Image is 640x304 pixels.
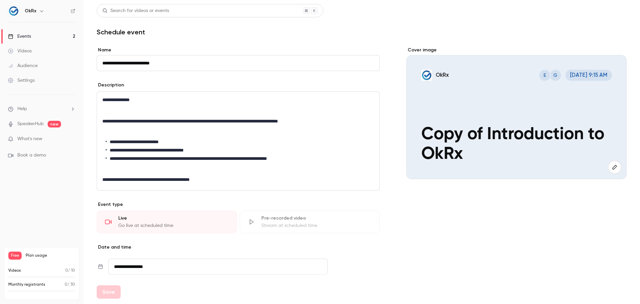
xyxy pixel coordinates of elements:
[97,244,380,251] p: Date and time
[8,105,75,112] li: help-dropdown-opener
[8,6,19,16] img: OkRx
[17,135,42,142] span: What's new
[8,33,31,40] div: Events
[65,282,75,288] p: / 30
[8,48,32,54] div: Videos
[97,47,380,53] label: Name
[8,282,45,288] p: Monthly registrants
[67,136,75,142] iframe: Noticeable Trigger
[97,201,380,208] p: Event type
[565,70,612,81] span: [DATE] 9:15 AM
[97,92,379,190] div: editor
[108,259,328,275] input: Tue, Feb 17, 2026
[26,253,75,258] span: Plan usage
[17,120,44,127] a: SpeakerHub
[97,82,124,88] label: Description
[102,7,169,14] div: Search for videos or events
[8,268,21,274] p: Videos
[421,70,432,81] img: Copy of Introduction to OkRx
[97,28,627,36] h1: Schedule event
[549,69,562,81] div: G
[25,8,36,14] h6: OkRx
[436,71,449,79] p: OkRx
[65,283,67,287] span: 0
[17,105,27,112] span: Help
[261,222,372,229] div: Stream at scheduled time
[8,77,35,84] div: Settings
[118,222,229,229] div: Go live at scheduled time
[48,121,61,127] span: new
[421,125,612,165] p: Copy of Introduction to OkRx
[17,152,46,159] span: Book a demo
[8,62,38,69] div: Audience
[261,215,372,222] div: Pre-recorded video
[97,91,380,191] section: description
[65,269,68,273] span: 0
[65,268,75,274] p: / 10
[406,47,627,53] label: Cover image
[240,211,380,233] div: Pre-recorded videoStream at scheduled time
[97,211,237,233] div: LiveGo live at scheduled time
[118,215,229,222] div: Live
[539,69,551,81] div: E
[8,252,22,260] span: Free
